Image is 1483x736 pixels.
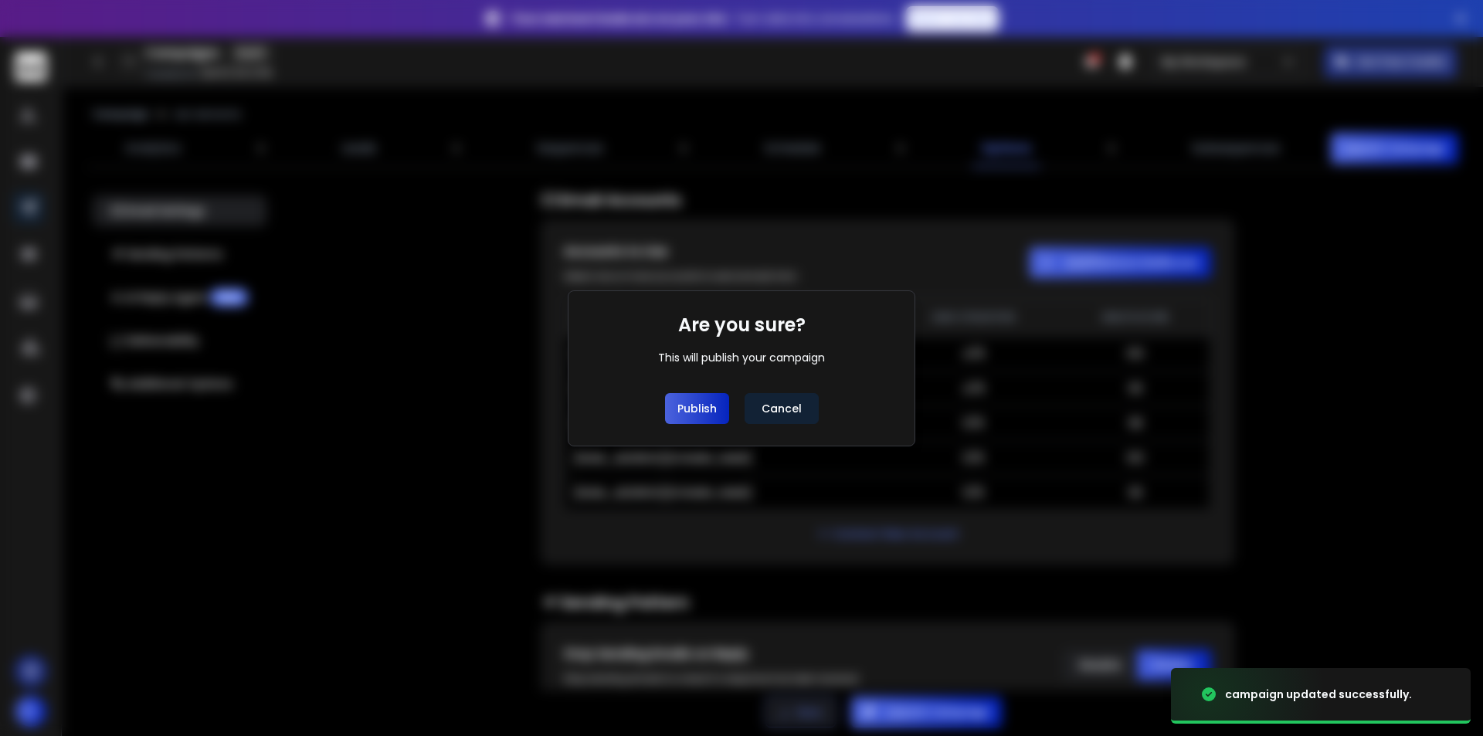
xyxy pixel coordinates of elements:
button: Cancel [745,393,819,424]
div: This will publish your campaign [658,350,825,365]
div: campaign updated successfully. [1225,687,1412,702]
button: Publish [665,393,729,424]
h1: Are you sure? [678,313,806,337]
